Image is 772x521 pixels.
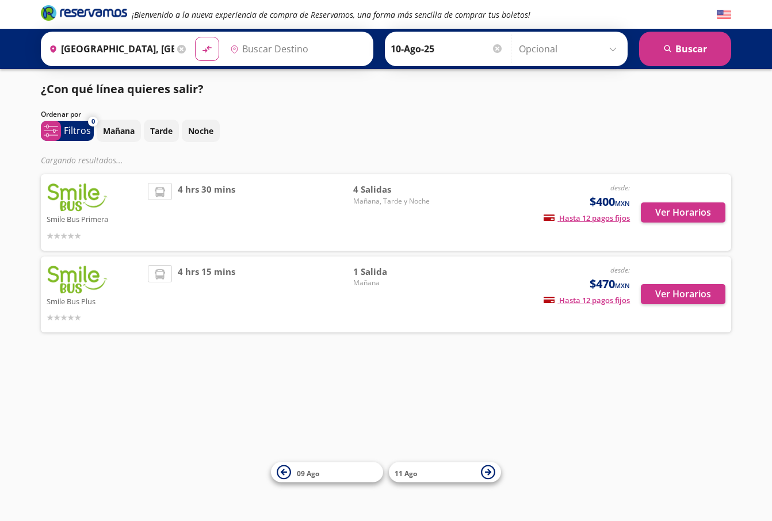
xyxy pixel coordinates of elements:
button: Mañana [97,120,141,142]
em: desde: [610,265,630,275]
small: MXN [615,199,630,208]
input: Buscar Origen [44,35,174,63]
button: 09 Ago [271,462,383,482]
em: ¡Bienvenido a la nueva experiencia de compra de Reservamos, una forma más sencilla de comprar tus... [132,9,530,20]
input: Buscar Destino [226,35,367,63]
button: Ver Horarios [641,284,725,304]
button: Noche [182,120,220,142]
span: 4 hrs 30 mins [178,183,235,242]
p: Tarde [150,125,173,137]
p: Smile Bus Plus [47,294,142,308]
button: English [717,7,731,22]
p: Smile Bus Primera [47,212,142,225]
em: Cargando resultados ... [41,155,123,166]
small: MXN [615,281,630,290]
button: 0Filtros [41,121,94,141]
span: 4 Salidas [353,183,434,196]
button: Buscar [639,32,731,66]
i: Brand Logo [41,4,127,21]
button: Tarde [144,120,179,142]
span: $400 [590,193,630,210]
p: Mañana [103,125,135,137]
button: 11 Ago [389,462,501,482]
span: Hasta 12 pagos fijos [544,295,630,305]
input: Opcional [519,35,622,63]
img: Smile Bus Primera [47,183,108,212]
img: Smile Bus Plus [47,265,108,294]
span: 0 [91,117,95,127]
p: Ordenar por [41,109,81,120]
span: 4 hrs 15 mins [178,265,235,324]
a: Brand Logo [41,4,127,25]
span: 09 Ago [297,468,319,478]
span: Hasta 12 pagos fijos [544,213,630,223]
button: Ver Horarios [641,202,725,223]
p: Noche [188,125,213,137]
span: 1 Salida [353,265,434,278]
span: Mañana, Tarde y Noche [353,196,434,206]
p: ¿Con qué línea quieres salir? [41,81,204,98]
input: Elegir Fecha [391,35,503,63]
p: Filtros [64,124,91,137]
em: desde: [610,183,630,193]
span: $470 [590,275,630,293]
span: Mañana [353,278,434,288]
span: 11 Ago [395,468,417,478]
